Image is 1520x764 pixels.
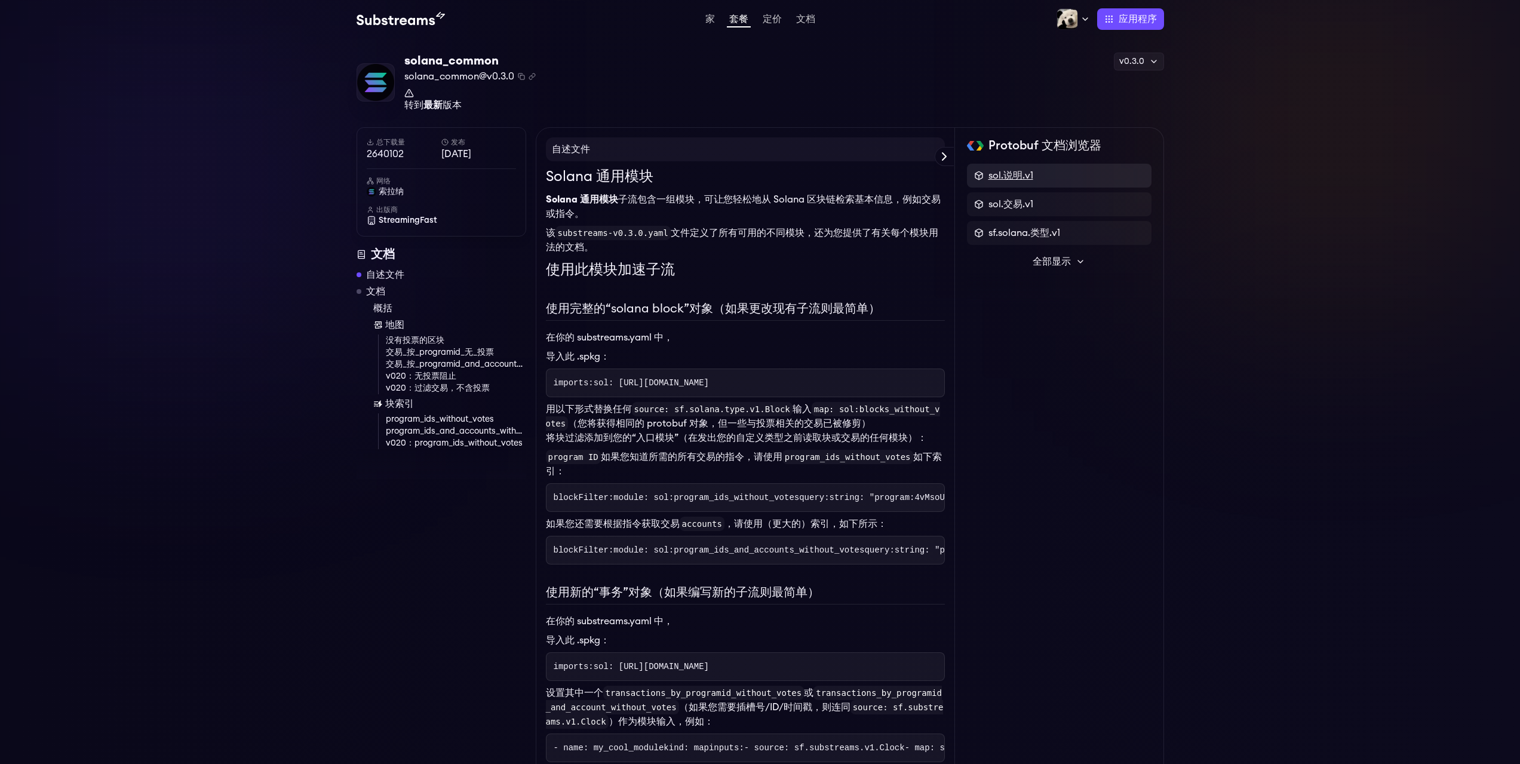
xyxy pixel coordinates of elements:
font: sol.交易.v1 [988,200,1033,209]
font: 如果您还需要根据指令获取交易 [546,519,680,529]
a: StreamingFast [367,214,516,226]
font: 全部显示 [1033,257,1071,266]
font: 使用新的“事务”对象（如果编写新的子流则最简单） [546,587,819,599]
code: accounts [680,517,724,531]
a: 自述文件 [366,268,404,282]
font: 文档 [371,248,395,260]
font: program_ids_without_votes [386,415,494,424]
font: 发布 [451,139,465,146]
font: 文档 [366,287,385,296]
a: 家 [703,14,717,26]
font: 使用完整的“solana block”对象（如果更改现有子流则最简单） [546,303,880,315]
code: transactions_by_programid_without_votes [603,686,804,700]
font: 定价 [763,14,782,24]
code: program ID [546,450,601,464]
font: v020：无投票阻止 [386,372,456,381]
font: 概括 [373,303,392,313]
a: 交易_按_programid_and_account_without_votes [386,358,526,370]
font: v0.3.0 [1119,57,1144,66]
font: 设置其中一个 [546,688,603,698]
a: 索拉纳 [367,186,516,198]
font: 最新 [423,100,443,110]
div: v0.3.0 [1114,53,1164,70]
code: substreams-v0.3.0.yaml [555,226,671,240]
code: blockFilter: module: sol:program_ids_without_votes query: string: "program:4vMsoUT2BWatFweudnQM1x... [554,493,1421,502]
font: program_ids_and_accounts_without_votes [386,427,554,435]
a: 文档 [366,284,385,299]
font: 自述文件 [552,145,590,154]
font: 转到 [404,100,423,110]
font: 索拉纳 [379,188,404,196]
font: 2640102 [367,149,404,159]
code: transactions_by_programid_and_account_without_votes [546,686,942,714]
button: 复制包名称和版本 [518,73,525,80]
font: 网络 [376,177,391,185]
font: 出版商 [376,206,398,213]
a: 地图 [373,318,526,332]
font: sol.说明.v1 [988,171,1033,180]
img: Protobuf [967,141,984,151]
code: blockFilter: module: sol:program_ids_and_accounts_without_votes query: string: "program:4vMsoUT2B... [554,545,1487,555]
button: 全部显示 [967,250,1151,274]
a: v020：program_ids_without_votes [386,437,526,449]
font: Protobuf 文档浏览器 [988,140,1101,152]
img: 索拉纳 [367,187,376,197]
code: imports: sol: [URL][DOMAIN_NAME] [554,378,709,388]
font: 导入此 .spkg： [546,352,610,361]
font: 块索引 [385,399,414,409]
font: 在你的 substreams.yaml 中， [546,333,673,342]
a: 套餐 [727,14,751,27]
img: 地图图标 [373,320,383,330]
font: 在你的 substreams.yaml 中， [546,616,673,626]
font: 将块过滤添加到您的“入口模块”（在发出您的自定义类型之前读取块或交易的任何模块）： [546,433,927,443]
font: 如果您知道所需的所有交易的 [601,452,725,462]
a: program_ids_and_accounts_without_votes [386,425,526,437]
font: （您将获得相同的 protobuf 对象，但一些与投票相关的交易已被修剪） [568,419,871,428]
code: map: sol:blocks_without_votes [546,402,940,431]
font: 套餐 [729,14,748,24]
font: 交易_按_programid_and_account_without_votes [386,360,575,369]
font: sf.solana.类型.v1 [988,228,1060,238]
a: 定价 [760,14,784,26]
font: ，请使用（更大的）索引，如下所示： [724,519,887,529]
font: Solana 通用模块 [546,195,618,204]
font: 自述文件 [366,270,404,280]
code: source: sf.solana.type.v1.Block [632,402,793,416]
font: [DATE] [441,149,471,159]
font: solana_common@v0.3.0 [404,72,514,81]
font: 流包含一组模块，可让您轻松地从 Solana 区块链检索基本信息，例如交易或指令。 [546,195,941,219]
font: 输入 [793,404,812,414]
code: imports: sol: [URL][DOMAIN_NAME] [554,662,709,671]
font: 文档 [796,14,815,24]
font: 用以下形式替换任何 [546,404,632,414]
a: 块索引 [373,397,526,411]
font: 没有投票的区块 [386,336,444,345]
a: v020：过滤交易，不含投票 [386,382,526,394]
font: solana_common [404,55,499,67]
font: v020：program_ids_without_votes [386,439,523,447]
font: 子 [618,195,628,204]
font: v020：过滤交易，不含投票 [386,384,490,392]
font: 交易_按_programid_无_投票 [386,348,494,357]
a: 转到最新版本 [404,88,536,110]
code: program_ids_without_votes [782,450,913,464]
font: StreamingFast [379,216,437,225]
img: 块索引图标 [373,399,383,409]
a: 交易_按_programid_无_投票 [386,346,526,358]
img: 轮廓 [1057,8,1078,30]
a: program_ids_without_votes [386,413,526,425]
font: 版本 [443,100,462,110]
font: 总下载量 [376,139,405,146]
img: 包装标志 [357,64,394,101]
font: （如果您需要插槽号/ID/时间戳，则连同 [679,702,850,712]
a: 文档 [794,14,818,26]
a: 概括 [373,301,526,315]
a: 没有投票的区块 [386,335,526,346]
font: 应用程序 [1119,14,1157,24]
font: 或 [804,688,813,698]
font: 指令，请使用 [725,452,782,462]
code: - name: my_cool_module kind: map inputs: - source: sf.substreams.v1.Clock - map: sol:transactions... [554,743,1156,753]
font: 文件定义了所有可用的不同模块，还为您提供了有关每个模块用法的文档。 [546,228,938,252]
a: v020：无投票阻止 [386,370,526,382]
font: ）作为模块输入，例如： [609,717,714,726]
